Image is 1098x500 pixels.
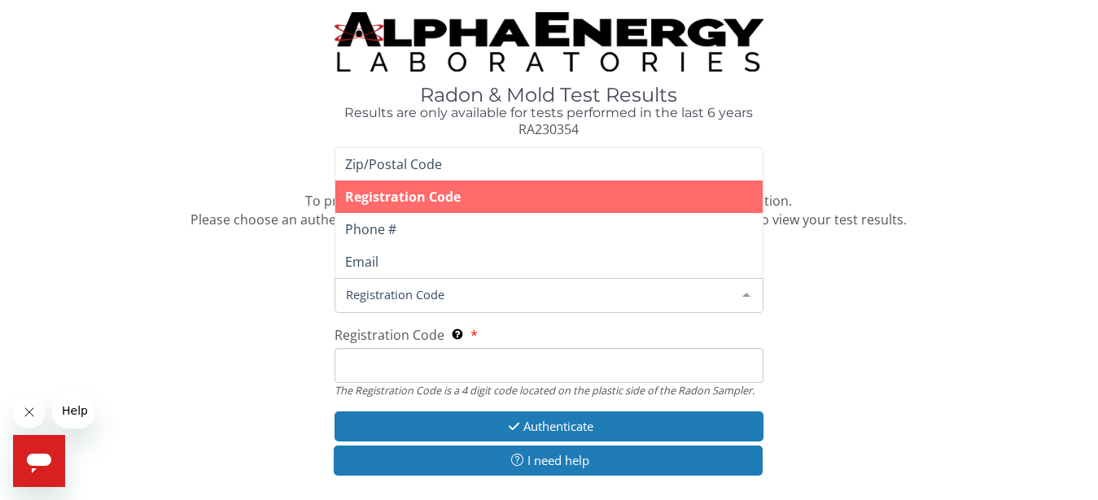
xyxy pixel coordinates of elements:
iframe: Button to launch messaging window [13,435,65,487]
span: RA230354 [518,120,579,138]
iframe: Message from company [52,393,95,428]
button: Authenticate [335,411,764,441]
div: The Registration Code is a 4 digit code located on the plastic side of the Radon Sampler. [335,383,764,398]
span: Zip/Postal Code [345,155,442,173]
span: Registration Code [342,285,731,303]
span: Registration Code [335,326,444,344]
h1: Radon & Mold Test Results [335,85,764,106]
span: Phone # [345,220,396,238]
span: To protect your confidential test results, we need to confirm some information. Please choose an ... [190,192,907,228]
span: Email [345,253,378,271]
img: TightCrop.jpg [335,12,764,72]
button: I need help [334,446,763,476]
h4: Results are only available for tests performed in the last 6 years [335,106,764,120]
span: Registration Code [345,188,461,206]
iframe: Close message [13,396,46,428]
